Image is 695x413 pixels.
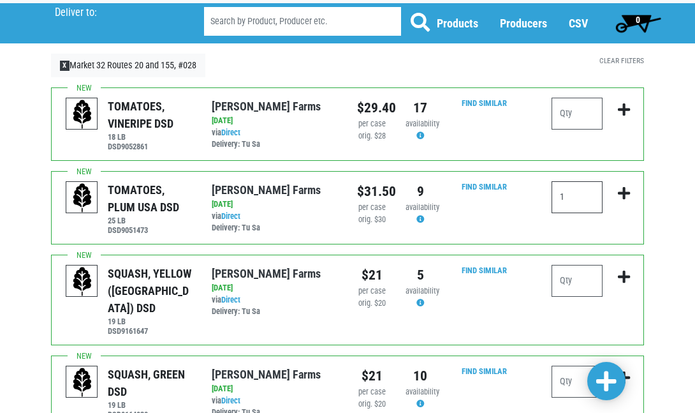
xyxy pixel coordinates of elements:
span: availability [406,286,439,296]
div: Delivery: Tu Sa [212,306,338,318]
a: [PERSON_NAME] Farms [212,267,321,280]
div: [DATE] [212,383,338,395]
h6: 18 LB [108,132,192,142]
div: Delivery: Tu Sa [212,222,338,234]
div: 9 [406,181,435,202]
div: Delivery: Tu Sa [212,139,338,151]
input: Qty [552,366,603,398]
a: Find Similar [462,182,507,191]
a: Find Similar [462,266,507,275]
div: orig. $20 [357,398,386,410]
div: TOMATOES, VINERIPE DSD [108,98,192,132]
div: SQUASH, GREEN DSD [108,366,192,400]
a: Products [437,17,478,30]
span: Market 32 Routes 20 and 155, #028 (US-20 & NY-155, Westmere, NY 12203, USA) [55,3,181,19]
h6: 19 LB [108,317,192,326]
div: [DATE] [212,282,338,294]
div: orig. $28 [357,130,386,142]
div: orig. $30 [357,214,386,226]
a: Find Similar [462,366,507,376]
a: Direct [221,211,240,221]
span: X [60,61,69,71]
a: [PERSON_NAME] Farms [212,100,321,113]
div: via [212,294,338,319]
a: CSV [569,17,588,30]
h6: 25 LB [108,216,192,225]
input: Qty [552,265,603,297]
a: Producers [500,17,547,30]
a: 0 [610,10,666,36]
input: Search by Product, Producer etc. [204,7,401,36]
div: per case [357,202,386,214]
h6: 19 LB [108,400,192,410]
div: 5 [406,265,435,285]
div: $31.50 [357,181,386,202]
h6: DSD9052861 [108,142,192,151]
div: via [212,211,338,235]
div: orig. $20 [357,297,386,310]
div: 17 [406,98,435,118]
div: via [212,127,338,151]
div: $21 [357,265,386,285]
img: placeholder-variety-43d6402dacf2d531de610a020419775a.svg [66,366,98,398]
div: TOMATOES, PLUM USA DSD [108,181,192,216]
div: per case [357,285,386,297]
div: 10 [406,366,435,386]
a: Find Similar [462,98,507,108]
span: availability [406,202,439,212]
span: availability [406,387,439,396]
a: Direct [221,295,240,304]
a: [PERSON_NAME] Farms [212,183,321,197]
img: placeholder-variety-43d6402dacf2d531de610a020419775a.svg [66,266,98,297]
div: [DATE] [212,115,338,127]
div: per case [357,386,386,398]
h6: DSD9161647 [108,326,192,336]
input: Qty [552,98,603,130]
div: SQUASH, YELLOW ([GEOGRAPHIC_DATA]) DSD [108,265,192,317]
img: placeholder-variety-43d6402dacf2d531de610a020419775a.svg [66,98,98,130]
div: $21 [357,366,386,386]
img: placeholder-variety-43d6402dacf2d531de610a020419775a.svg [66,182,98,214]
div: [DATE] [212,199,338,211]
span: availability [406,119,439,128]
h6: DSD9051473 [108,225,192,235]
div: $29.40 [357,98,386,118]
span: 0 [636,15,640,25]
a: XMarket 32 Routes 20 and 155, #028 [51,54,205,78]
p: Deliver to: [55,6,172,19]
input: Qty [552,181,603,213]
a: Direct [221,396,240,405]
a: Clear Filters [599,56,644,65]
div: per case [357,118,386,130]
a: [PERSON_NAME] Farms [212,368,321,381]
a: Direct [221,128,240,137]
